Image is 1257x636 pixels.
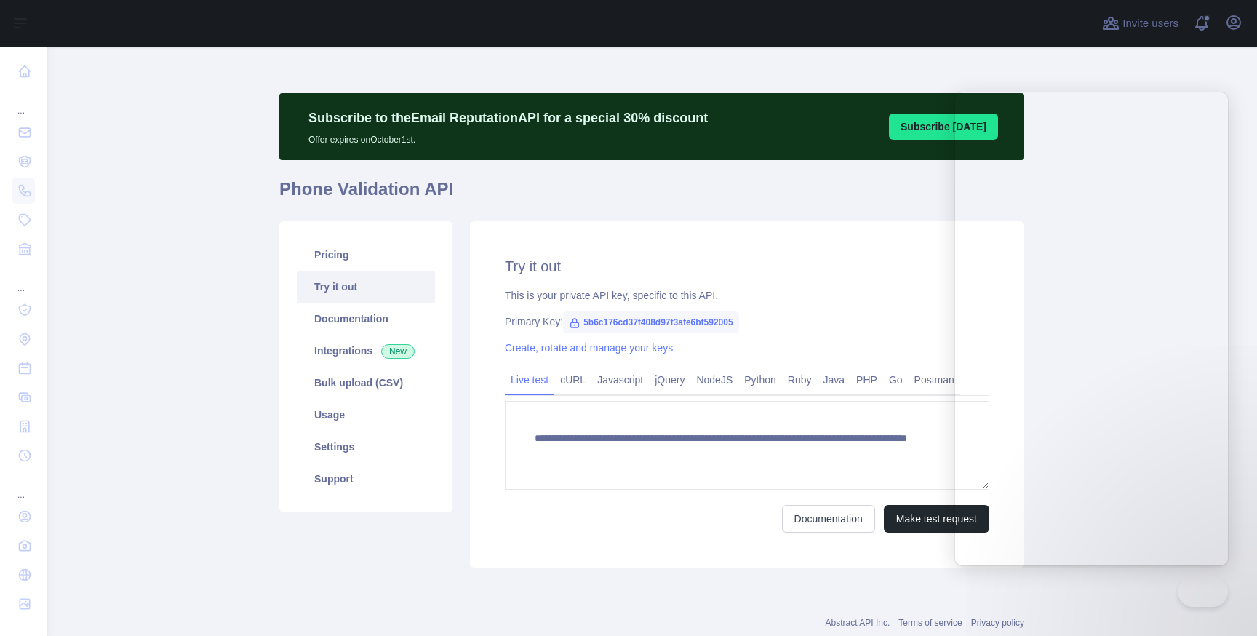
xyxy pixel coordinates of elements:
a: Postman [909,368,960,391]
a: Ruby [782,368,818,391]
div: ... [12,472,35,501]
button: Make test request [884,505,989,533]
a: Support [297,463,435,495]
h2: Try it out [505,256,989,277]
p: Subscribe to the Email Reputation API for a special 30 % discount [308,108,708,128]
div: ... [12,265,35,294]
a: Settings [297,431,435,463]
a: Go [883,368,909,391]
a: Usage [297,399,435,431]
a: Try it out [297,271,435,303]
a: Terms of service [898,618,962,628]
span: New [381,344,415,359]
span: 5b6c176cd37f408d97f3afe6bf592005 [563,311,738,333]
div: This is your private API key, specific to this API. [505,288,989,303]
button: Invite users [1099,12,1181,35]
a: Live test [505,368,554,391]
p: Offer expires on October 1st. [308,128,708,146]
a: Bulk upload (CSV) [297,367,435,399]
a: Python [738,368,782,391]
div: Primary Key: [505,314,989,329]
a: cURL [554,368,591,391]
a: Abstract API Inc. [826,618,890,628]
iframe: Help Scout Beacon - Live Chat, Contact Form, and Knowledge Base [955,92,1228,565]
a: jQuery [649,368,690,391]
a: Documentation [782,505,875,533]
iframe: Help Scout Beacon - Close [1178,576,1228,607]
h1: Phone Validation API [279,178,1024,212]
a: Javascript [591,368,649,391]
span: Invite users [1122,15,1178,32]
a: Pricing [297,239,435,271]
a: NodeJS [690,368,738,391]
a: Create, rotate and manage your keys [505,342,673,354]
a: Integrations New [297,335,435,367]
a: Privacy policy [971,618,1024,628]
div: ... [12,87,35,116]
a: Java [818,368,851,391]
button: Subscribe [DATE] [889,114,998,140]
a: PHP [850,368,883,391]
a: Documentation [297,303,435,335]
